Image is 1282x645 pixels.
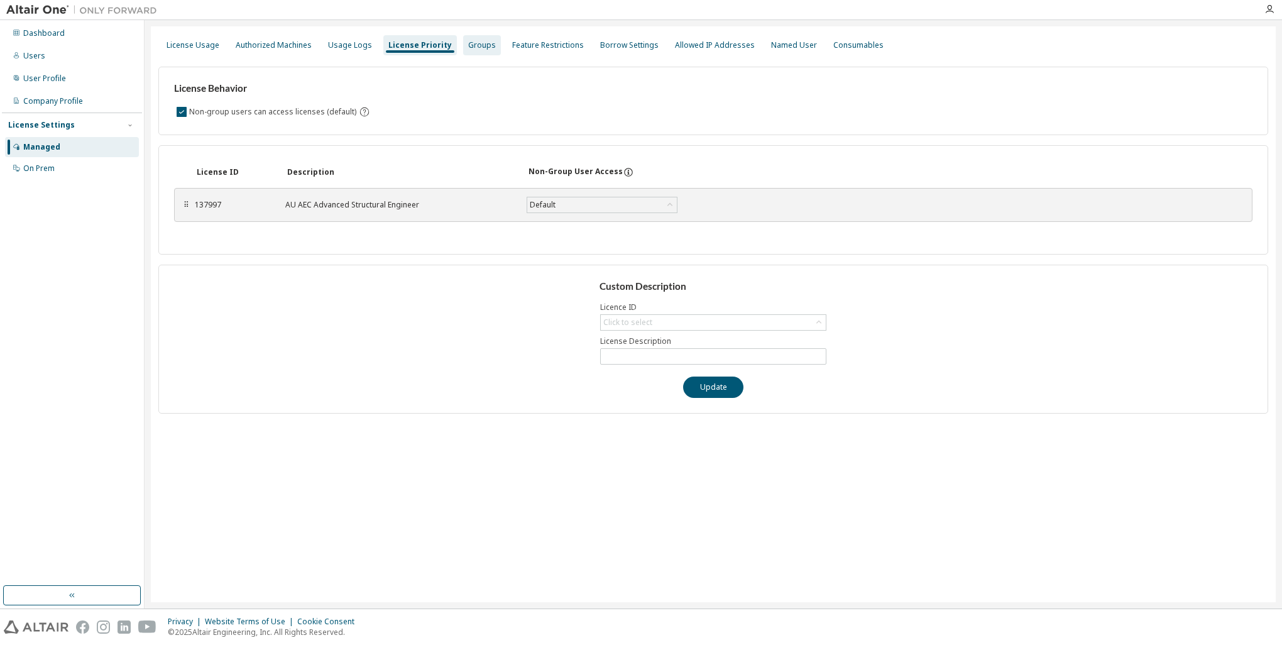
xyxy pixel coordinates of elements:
div: Click to select [603,317,652,328]
div: Consumables [833,40,884,50]
img: altair_logo.svg [4,620,68,634]
div: Groups [468,40,496,50]
div: Description [287,167,513,177]
div: Users [23,51,45,61]
div: Feature Restrictions [512,40,584,50]
h3: Custom Description [600,280,828,293]
svg: By default any user not assigned to any group can access any license. Turn this setting off to di... [359,106,370,118]
div: User Profile [23,74,66,84]
div: On Prem [23,163,55,174]
div: 137997 [195,200,270,210]
img: linkedin.svg [118,620,131,634]
div: Managed [23,142,60,152]
label: License Description [600,336,826,346]
button: Update [683,377,743,398]
img: instagram.svg [97,620,110,634]
label: Non-group users can access licenses (default) [189,104,359,119]
div: License ID [197,167,272,177]
div: Default [527,197,677,212]
div: Borrow Settings [600,40,659,50]
div: Click to select [601,315,826,330]
img: youtube.svg [138,620,156,634]
h3: License Behavior [174,82,368,95]
div: Privacy [168,617,205,627]
label: Licence ID [600,302,826,312]
div: Cookie Consent [297,617,362,627]
div: Usage Logs [328,40,372,50]
img: facebook.svg [76,620,89,634]
div: License Settings [8,120,75,130]
div: AU AEC Advanced Structural Engineer [285,200,512,210]
div: Allowed IP Addresses [675,40,755,50]
div: Authorized Machines [236,40,312,50]
div: Named User [771,40,817,50]
div: License Priority [388,40,452,50]
div: Website Terms of Use [205,617,297,627]
div: ⠿ [182,200,190,210]
div: License Usage [167,40,219,50]
div: Default [528,198,557,212]
div: Non-Group User Access [529,167,623,178]
div: Dashboard [23,28,65,38]
div: Company Profile [23,96,83,106]
p: © 2025 Altair Engineering, Inc. All Rights Reserved. [168,627,362,637]
img: Altair One [6,4,163,16]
